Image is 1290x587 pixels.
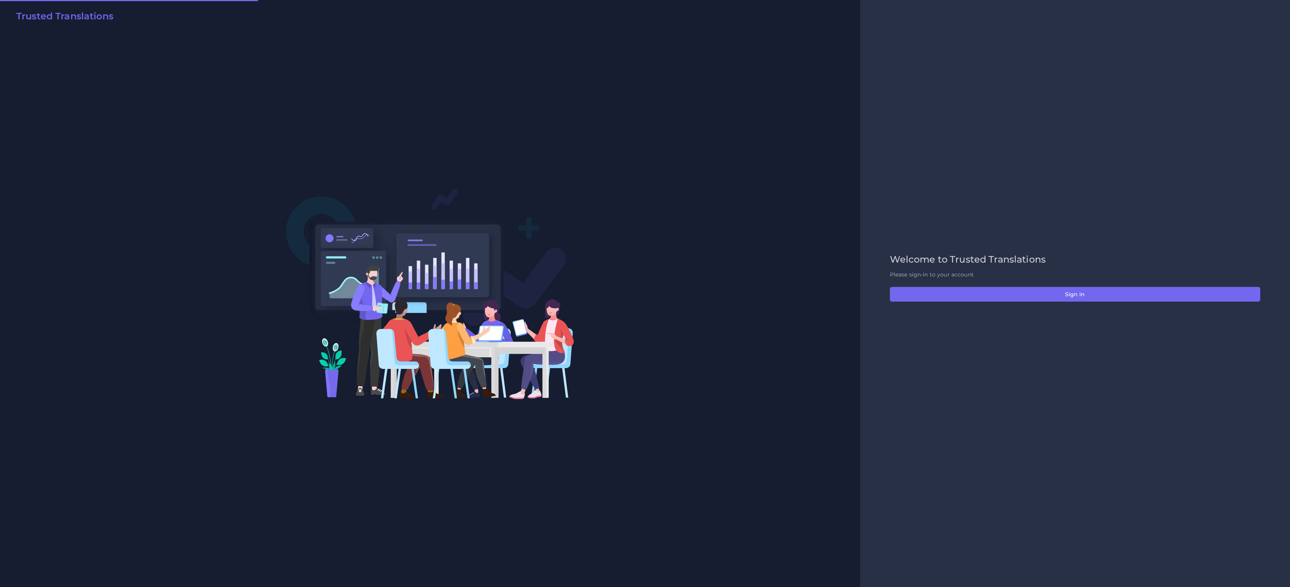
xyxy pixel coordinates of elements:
[890,287,1260,302] button: Sign in
[11,11,113,25] a: Trusted Translations
[16,11,113,22] h2: Trusted Translations
[286,188,574,399] img: Login V2
[890,271,1260,279] p: Please sign-in to your account
[890,254,1260,265] h2: Welcome to Trusted Translations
